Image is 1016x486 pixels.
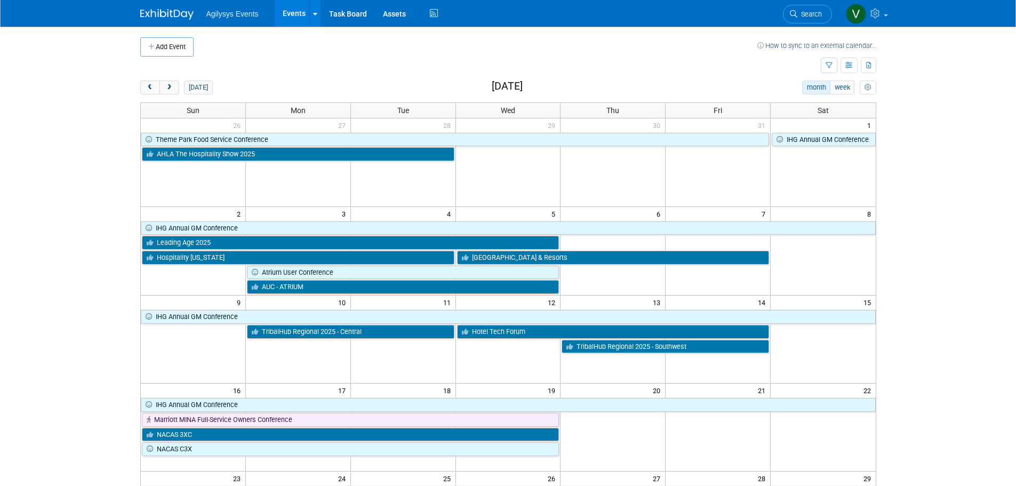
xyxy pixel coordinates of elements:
span: 4 [446,207,455,220]
span: 23 [232,472,245,485]
h2: [DATE] [492,81,523,92]
button: prev [140,81,160,94]
span: 10 [337,296,350,309]
span: Fri [714,106,722,115]
i: Personalize Calendar [865,84,871,91]
a: NACAS 3XC [142,428,559,442]
a: AHLA The Hospitality Show 2025 [142,147,454,161]
a: How to sync to an external calendar... [757,42,876,50]
span: 8 [866,207,876,220]
button: week [830,81,854,94]
span: 28 [757,472,770,485]
button: myCustomButton [860,81,876,94]
span: 16 [232,384,245,397]
span: 27 [337,118,350,132]
span: Mon [291,106,306,115]
span: Thu [606,106,619,115]
span: 7 [761,207,770,220]
button: month [802,81,830,94]
a: Hospitality [US_STATE] [142,251,454,265]
span: 24 [337,472,350,485]
a: Atrium User Conference [247,266,559,280]
span: 22 [862,384,876,397]
a: Marriott MINA Full-Service Owners Conference [142,413,559,427]
span: 27 [652,472,665,485]
span: 17 [337,384,350,397]
span: 2 [236,207,245,220]
a: IHG Annual GM Conference [772,133,875,147]
span: 12 [547,296,560,309]
span: 30 [652,118,665,132]
span: 26 [232,118,245,132]
span: 14 [757,296,770,309]
a: IHG Annual GM Conference [141,310,876,324]
a: IHG Annual GM Conference [141,398,876,412]
a: Leading Age 2025 [142,236,559,250]
span: 29 [862,472,876,485]
span: 3 [341,207,350,220]
span: 20 [652,384,665,397]
span: Sun [187,106,199,115]
button: Add Event [140,37,194,57]
span: 15 [862,296,876,309]
a: TribalHub Regional 2025 - Central [247,325,454,339]
span: 6 [655,207,665,220]
a: [GEOGRAPHIC_DATA] & Resorts [457,251,770,265]
a: AUC - ATRIUM [247,280,559,294]
button: next [159,81,179,94]
a: IHG Annual GM Conference [141,221,876,235]
span: Wed [501,106,515,115]
span: 11 [442,296,455,309]
span: 18 [442,384,455,397]
span: 19 [547,384,560,397]
button: [DATE] [184,81,212,94]
span: Agilysys Events [206,10,259,18]
span: 21 [757,384,770,397]
span: 31 [757,118,770,132]
span: 13 [652,296,665,309]
span: Tue [397,106,409,115]
span: 26 [547,472,560,485]
a: Hotel Tech Forum [457,325,770,339]
img: ExhibitDay [140,9,194,20]
a: TribalHub Regional 2025 - Southwest [562,340,769,354]
span: 5 [550,207,560,220]
span: 1 [866,118,876,132]
span: Search [797,10,822,18]
span: 25 [442,472,455,485]
span: 9 [236,296,245,309]
span: 28 [442,118,455,132]
a: NACAS C3X [142,442,559,456]
span: Sat [818,106,829,115]
span: 29 [547,118,560,132]
a: Theme Park Food Service Conference [141,133,770,147]
img: Vaitiare Munoz [846,4,866,24]
a: Search [783,5,832,23]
